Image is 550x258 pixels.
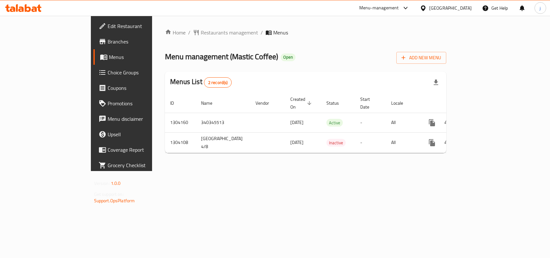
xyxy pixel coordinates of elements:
a: Coupons [93,80,183,96]
td: 340345513 [196,113,250,132]
a: Support.OpsPlatform [94,196,135,205]
span: Menu disclaimer [108,115,178,123]
button: Change Status [440,135,455,150]
span: Promotions [108,100,178,107]
td: All [386,113,419,132]
button: more [424,135,440,150]
a: Menu disclaimer [93,111,183,127]
span: Grocery Checklist [108,161,178,169]
span: Name [201,99,221,107]
span: Start Date [360,95,378,111]
div: [GEOGRAPHIC_DATA] [429,5,472,12]
span: j [540,5,541,12]
a: Grocery Checklist [93,158,183,173]
a: Edit Restaurant [93,18,183,34]
span: Menus [273,29,288,36]
span: Upsell [108,130,178,138]
th: Actions [419,93,491,113]
span: Menus [109,53,178,61]
a: Menus [93,49,183,65]
span: Version: [94,179,110,187]
td: All [386,132,419,153]
span: Open [281,54,295,60]
td: [GEOGRAPHIC_DATA] 4/8 [196,132,250,153]
span: [DATE] [290,138,304,147]
h2: Menus List [170,77,232,88]
a: Upsell [93,127,183,142]
nav: breadcrumb [165,29,446,36]
span: Add New Menu [401,54,441,62]
a: Choice Groups [93,65,183,80]
a: Coverage Report [93,142,183,158]
div: Menu-management [359,4,399,12]
table: enhanced table [165,93,491,153]
div: Open [281,53,295,61]
div: Total records count [204,77,232,88]
span: Choice Groups [108,69,178,76]
a: Branches [93,34,183,49]
span: 2 record(s) [204,80,232,86]
span: Created On [290,95,314,111]
span: Get support on: [94,190,124,198]
li: / [188,29,190,36]
td: - [355,132,386,153]
span: Active [326,119,343,127]
span: Vendor [256,99,277,107]
span: [DATE] [290,118,304,127]
div: Export file [428,75,444,90]
a: Restaurants management [193,29,258,36]
span: Branches [108,38,178,45]
span: Edit Restaurant [108,22,178,30]
span: Status [326,99,347,107]
span: Restaurants management [201,29,258,36]
td: - [355,113,386,132]
span: Inactive [326,139,346,147]
span: 1.0.0 [111,179,121,187]
span: Coupons [108,84,178,92]
button: Change Status [440,115,455,130]
a: Promotions [93,96,183,111]
button: Add New Menu [396,52,446,64]
button: more [424,115,440,130]
span: Coverage Report [108,146,178,154]
li: / [261,29,263,36]
span: ID [170,99,182,107]
span: Menu management ( Mastic Coffee ) [165,49,278,64]
span: Locale [391,99,411,107]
